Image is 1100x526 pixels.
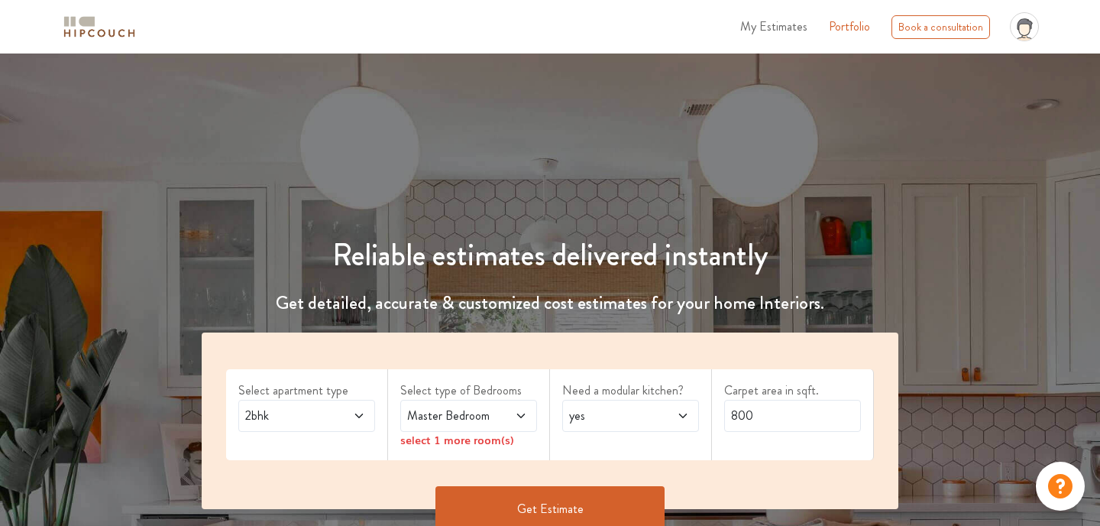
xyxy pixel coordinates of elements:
h4: Get detailed, accurate & customized cost estimates for your home Interiors. [192,292,907,314]
span: yes [566,407,658,425]
span: 2bhk [242,407,335,425]
div: select 1 more room(s) [400,432,537,448]
a: Portfolio [829,18,870,36]
span: logo-horizontal.svg [61,10,137,44]
label: Carpet area in sqft. [724,382,861,400]
input: Enter area sqft [724,400,861,432]
label: Need a modular kitchen? [562,382,699,400]
img: logo-horizontal.svg [61,14,137,41]
span: Master Bedroom [404,407,497,425]
label: Select type of Bedrooms [400,382,537,400]
span: My Estimates [740,18,807,35]
label: Select apartment type [238,382,375,400]
h1: Reliable estimates delivered instantly [192,237,907,274]
div: Book a consultation [891,15,990,39]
